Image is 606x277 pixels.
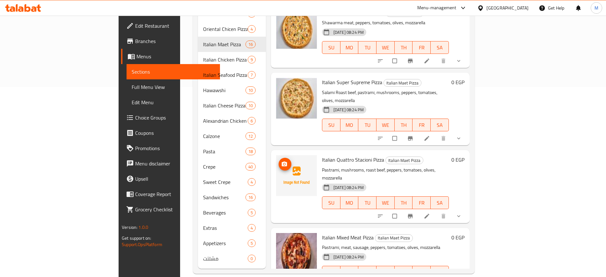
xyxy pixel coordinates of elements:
[135,37,215,45] span: Branches
[376,196,395,209] button: WE
[248,178,256,186] div: items
[203,178,248,186] span: Sweet Crepe
[373,131,389,145] button: sort-choices
[198,21,266,37] div: Oriental Chicen Pizza4
[452,209,467,223] button: show more
[203,56,248,63] div: Italian Chicken Pizza
[203,86,245,94] span: Hawawshi
[203,117,248,125] span: Alexandrian Chicken Pie
[198,220,266,236] div: Extras4
[121,171,220,186] a: Upsell
[331,254,366,260] span: [DATE] 08:24 PM
[246,149,255,155] span: 18
[203,209,248,216] span: Beverages
[198,83,266,98] div: Hawawshi10
[436,209,452,223] button: delete
[203,224,248,232] div: Extras
[203,132,245,140] span: Calzone
[376,41,395,54] button: WE
[403,131,419,145] button: Branch-specific-item
[376,119,395,131] button: WE
[433,43,446,52] span: SA
[436,131,452,145] button: delete
[395,41,413,54] button: TH
[431,196,449,209] button: SA
[245,102,256,109] div: items
[198,190,266,205] div: Sandwiches16
[451,78,464,87] h6: 0 EGP
[203,239,248,247] div: Appetizers
[415,43,428,52] span: FR
[203,255,248,262] span: مشلتت
[431,119,449,131] button: SA
[246,164,255,170] span: 40
[121,202,220,217] a: Grocery Checklist
[373,209,389,223] button: sort-choices
[121,18,220,33] a: Edit Restaurant
[203,25,248,33] span: Oriental Chicen Pizza
[456,58,462,64] svg: Show Choices
[325,43,338,52] span: SU
[245,193,256,201] div: items
[198,52,266,67] div: Italian Chicken Pizza9
[431,41,449,54] button: SA
[248,179,255,185] span: 4
[383,79,421,87] div: Italian Maet Pizza
[433,198,446,208] span: SA
[245,86,256,94] div: items
[198,159,266,174] div: Crepe40
[415,120,428,130] span: FR
[331,29,366,35] span: [DATE] 08:24 PM
[248,25,256,33] div: items
[198,144,266,159] div: Pasta18
[248,56,256,63] div: items
[451,155,464,164] h6: 0 EGP
[203,163,245,171] span: Crepe
[373,54,389,68] button: sort-choices
[246,103,255,109] span: 10
[198,98,266,113] div: Italian Cheese Pizza10
[203,148,245,155] span: Pasta
[322,244,449,251] p: Pastrami, meat, sausage, peppers, tomatoes, olives, mozzarella
[121,141,220,156] a: Promotions
[361,43,374,52] span: TU
[248,117,256,125] div: items
[276,155,317,196] img: Italian Quattro Stacioni Pizza
[343,268,356,277] span: MO
[389,55,402,67] span: Select to update
[389,210,402,222] span: Select to update
[322,166,449,182] p: Pastrami, mushrooms, roast beef, peppers, tomatoes, olives, mozzarella
[415,198,428,208] span: FR
[433,120,446,130] span: SA
[135,160,215,167] span: Menu disclaimer
[245,148,256,155] div: items
[198,251,266,266] div: مشلتت0
[198,205,266,220] div: Beverages5
[386,157,423,164] span: Italian Maet Pizza
[375,234,413,242] span: Italian Maet Pizza
[135,114,215,121] span: Choice Groups
[203,102,245,109] div: Italian Cheese Pizza
[248,26,255,32] span: 4
[245,132,256,140] div: items
[331,185,366,191] span: [DATE] 08:24 PM
[322,233,374,242] span: Italian Mixed Meat Pizza
[121,49,220,64] a: Menus
[397,268,410,277] span: TH
[340,196,359,209] button: MO
[322,77,382,87] span: Italian Super Supreme Pizza
[127,95,220,110] a: Edit Menu
[361,268,374,277] span: TU
[246,194,255,200] span: 16
[246,87,255,93] span: 10
[135,129,215,137] span: Coupons
[135,22,215,30] span: Edit Restaurant
[456,213,462,219] svg: Show Choices
[436,54,452,68] button: delete
[121,156,220,171] a: Menu disclaimer
[322,19,449,27] p: Shawarma meat, peppers, tomatoes, olives, mozzarella
[248,255,256,262] div: items
[403,54,419,68] button: Branch-specific-item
